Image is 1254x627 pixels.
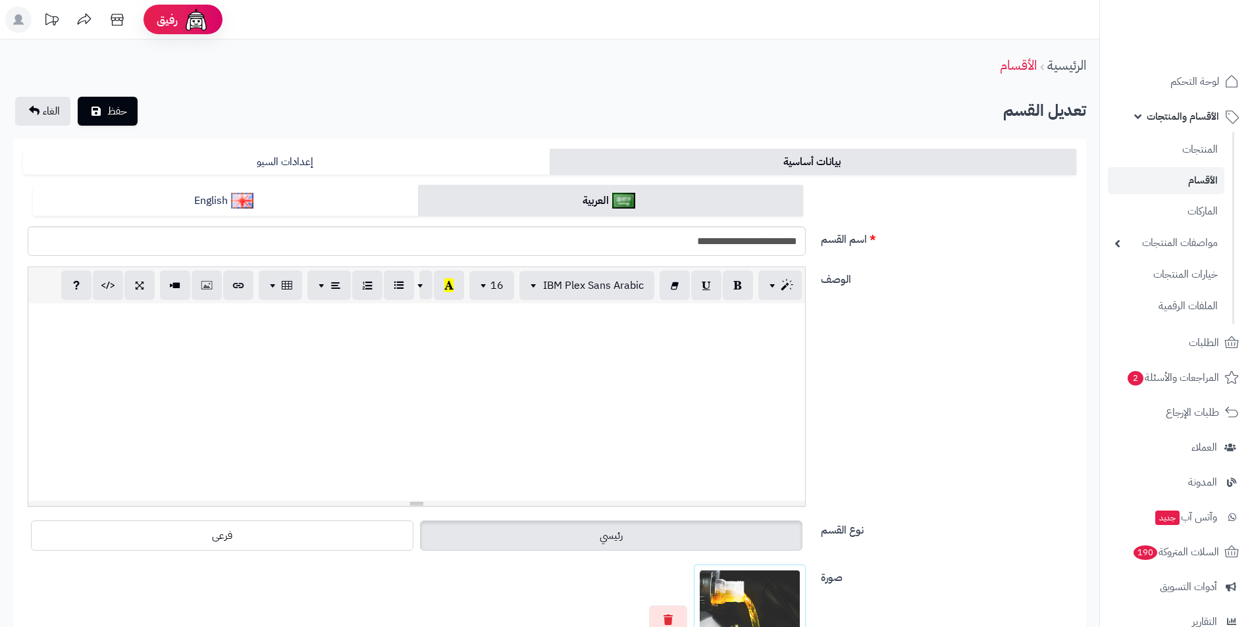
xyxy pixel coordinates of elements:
[78,97,138,126] button: حفظ
[1134,545,1157,560] span: 190
[1047,55,1086,75] a: الرئيسية
[1126,368,1219,387] span: المراجعات والأسئلة
[816,266,1082,288] label: الوصف
[35,7,68,36] a: تحديثات المنصة
[816,226,1082,247] label: اسم القسم
[1155,511,1180,525] span: جديد
[550,149,1076,175] a: بيانات أساسية
[1108,66,1246,97] a: لوحة التحكم
[543,278,644,293] span: IBM Plex Sans Arabic
[23,149,550,175] a: إعدادات السيو
[816,517,1082,538] label: نوع القسم
[1108,292,1224,320] a: الملفات الرقمية
[1108,136,1224,164] a: المنتجات
[1108,432,1246,463] a: العملاء
[418,185,803,217] a: العربية
[1108,397,1246,428] a: طلبات الإرجاع
[212,528,232,543] span: فرعى
[15,97,70,126] a: الغاء
[1108,362,1246,393] a: المراجعات والأسئلة2
[1108,261,1224,289] a: خيارات المنتجات
[1108,466,1246,498] a: المدونة
[1108,501,1246,533] a: وآتس آبجديد
[1170,72,1219,91] span: لوحة التحكم
[231,193,254,209] img: English
[1132,543,1219,561] span: السلات المتروكة
[107,103,127,119] span: حفظ
[1128,371,1143,386] span: 2
[519,271,654,300] button: IBM Plex Sans Arabic
[612,193,635,209] img: العربية
[183,7,209,33] img: ai-face.png
[33,185,418,217] a: English
[816,564,1082,586] label: صورة
[1108,167,1224,194] a: الأقسام
[1147,107,1219,126] span: الأقسام والمنتجات
[1108,536,1246,568] a: السلات المتروكة190
[469,271,514,300] button: 16
[1160,578,1217,596] span: أدوات التسويق
[1003,99,1086,122] b: تعديل القسم
[1188,473,1217,491] span: المدونة
[157,12,178,28] span: رفيق
[1108,327,1246,359] a: الطلبات
[1108,197,1224,226] a: الماركات
[1189,334,1219,352] span: الطلبات
[1191,438,1217,457] span: العملاء
[1000,55,1037,75] a: الأقسام
[1108,229,1224,257] a: مواصفات المنتجات
[1108,571,1246,603] a: أدوات التسويق
[600,528,623,543] span: رئيسي
[1166,403,1219,422] span: طلبات الإرجاع
[1154,508,1217,526] span: وآتس آب
[43,103,60,119] span: الغاء
[490,278,504,293] span: 16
